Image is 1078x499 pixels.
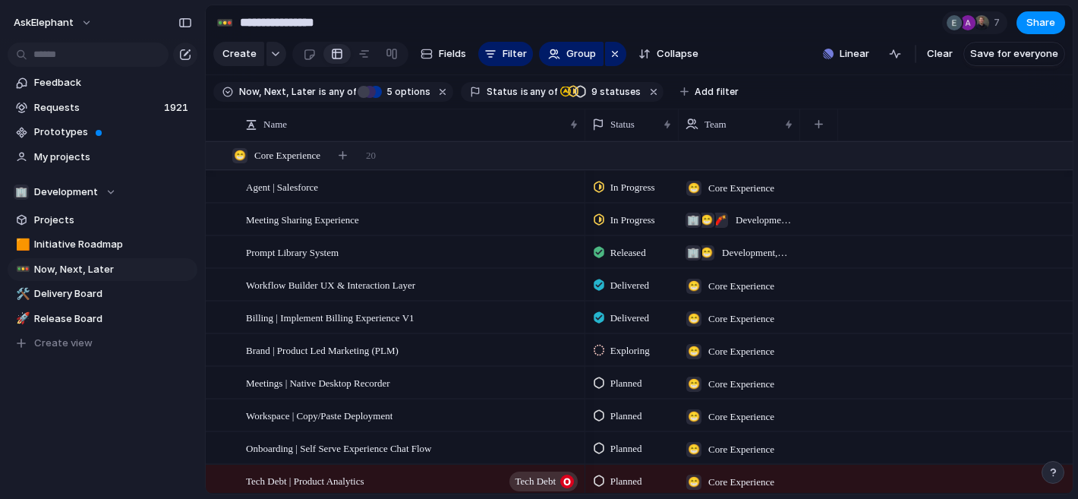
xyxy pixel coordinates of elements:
span: 5 [382,86,395,97]
span: 1921 [164,100,191,115]
a: Projects [8,209,197,232]
button: 🚥 [213,11,237,35]
span: any of [528,85,558,99]
span: Linear [840,46,869,62]
span: 7 [994,15,1004,30]
div: 🏢 [686,245,701,261]
a: 🟧Initiative Roadmap [8,233,197,256]
span: Released [610,245,646,261]
span: Team [704,117,727,132]
span: Delivery Board [34,286,192,302]
a: 🛠️Delivery Board [8,283,197,305]
span: statuses [587,85,641,99]
span: Core Experience [708,279,774,294]
button: isany of [316,84,359,100]
span: Planned [610,409,642,424]
a: Requests1921 [8,96,197,119]
div: 🏢 [14,185,29,200]
button: AskElephant [7,11,100,35]
span: Delivered [610,311,649,326]
button: Add filter [671,81,748,103]
button: 🛠️ [14,286,29,302]
div: 🚥 [216,12,233,33]
span: any of [326,85,356,99]
span: Initiative Roadmap [34,237,192,252]
div: 😁 [699,245,714,261]
span: Name [263,117,287,132]
span: Prompt Library System [246,243,339,261]
span: Onboarding | Self Serve Experience Chat Flow [246,439,432,456]
span: Core Experience [708,409,774,425]
button: Create [213,42,264,66]
span: Planned [610,474,642,489]
a: 🚀Release Board [8,308,197,330]
span: 9 [587,86,600,97]
span: Collapse [657,46,698,62]
button: Save for everyone [963,42,1065,66]
span: Projects [34,213,192,228]
button: Create view [8,332,197,355]
button: 🏢Development [8,181,197,204]
span: Development , Core Experience [722,245,793,261]
span: Add filter [695,85,739,99]
span: Save for everyone [970,46,1058,62]
span: Create [222,46,257,62]
span: is [319,85,326,99]
a: Prototypes [8,121,197,144]
span: Workflow Builder UX & Interaction Layer [246,276,415,293]
span: Filter [503,46,527,62]
span: is [521,85,528,99]
div: 🧨 [713,213,728,228]
button: isany of [518,84,561,100]
span: Prototypes [34,125,192,140]
span: Now, Next, Later [239,85,316,99]
a: Feedback [8,71,197,94]
span: Feedback [34,75,192,90]
span: Agent | Salesforce [246,178,318,195]
span: Planned [610,441,642,456]
div: 🛠️ [16,286,27,303]
span: Billing | Implement Billing Experience V1 [246,308,414,326]
a: My projects [8,146,197,169]
button: Clear [921,42,959,66]
span: Core Experience [708,377,774,392]
span: Create view [34,336,93,351]
div: 😁 [686,442,701,457]
div: 😁 [686,344,701,359]
span: Planned [610,376,642,391]
span: Tech Debt [515,471,556,492]
span: Development , Core Experience , Vanguard [736,213,793,228]
span: Meeting Sharing Experience [246,210,359,228]
button: 🚀 [14,311,29,327]
div: 😁 [686,279,701,294]
span: My projects [34,150,192,165]
span: Clear [927,46,953,62]
span: Workspace | Copy/Paste Deployment [246,406,392,424]
div: 😁 [232,148,247,163]
span: options [382,85,430,99]
span: Meetings | Native Desktop Recorder [246,374,390,391]
div: 😁 [686,181,701,196]
div: 😁 [686,409,701,425]
span: Now, Next, Later [34,262,192,277]
span: Tech Debt | Product Analytics [246,472,364,489]
span: 20 [366,148,376,163]
span: Delivered [610,278,649,293]
div: 🚥 [16,261,27,278]
span: Release Board [34,311,192,327]
span: Exploring [610,343,650,358]
span: Core Experience [708,442,774,457]
button: 🚥 [14,262,29,277]
a: 🚥Now, Next, Later [8,258,197,281]
button: Group [539,42,604,66]
button: Fields [414,42,472,66]
span: Core Experience [708,475,774,490]
span: Share [1026,15,1055,30]
button: Share [1017,11,1065,34]
span: Core Experience [708,311,774,327]
span: Requests [34,100,159,115]
span: Core Experience [254,148,320,163]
